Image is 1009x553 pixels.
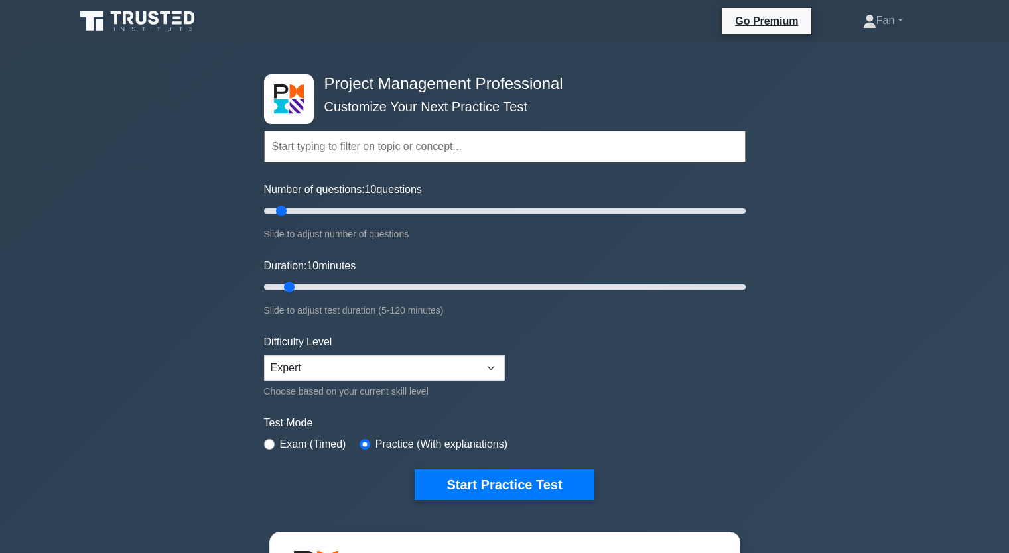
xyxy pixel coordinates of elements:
label: Duration: minutes [264,258,356,274]
h4: Project Management Professional [319,74,681,93]
a: Fan [831,7,935,34]
div: Slide to adjust test duration (5-120 minutes) [264,302,746,318]
button: Start Practice Test [415,469,594,500]
label: Practice (With explanations) [375,436,507,452]
div: Choose based on your current skill level [264,383,505,399]
span: 10 [365,184,377,195]
label: Exam (Timed) [280,436,346,452]
label: Difficulty Level [264,334,332,350]
a: Go Premium [727,13,806,29]
label: Number of questions: questions [264,182,422,198]
div: Slide to adjust number of questions [264,226,746,242]
label: Test Mode [264,415,746,431]
span: 10 [306,260,318,271]
input: Start typing to filter on topic or concept... [264,131,746,162]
